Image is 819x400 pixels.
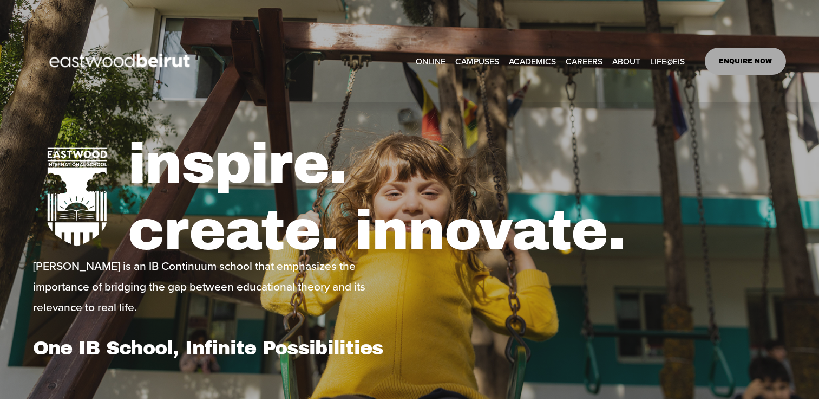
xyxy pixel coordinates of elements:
a: folder dropdown [455,53,499,69]
h1: One IB School, Infinite Possibilities [33,337,407,359]
p: [PERSON_NAME] is an IB Continuum school that emphasizes the importance of bridging the gap betwee... [33,256,407,318]
a: folder dropdown [612,53,640,69]
span: ACADEMICS [509,54,556,69]
a: ENQUIRE NOW [705,48,787,75]
img: EastwoodIS Global Site [33,34,209,89]
a: folder dropdown [650,53,685,69]
span: CAMPUSES [455,54,499,69]
span: ABOUT [612,54,640,69]
h1: inspire. create. innovate. [128,131,787,265]
a: ONLINE [416,53,445,69]
span: LIFE@EIS [650,54,685,69]
a: CAREERS [566,53,602,69]
a: folder dropdown [509,53,556,69]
